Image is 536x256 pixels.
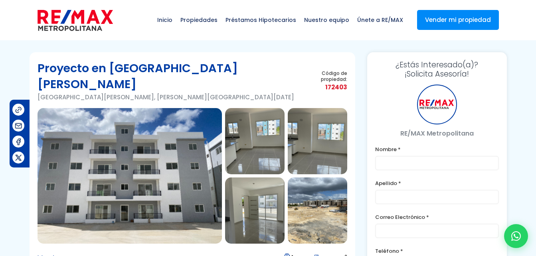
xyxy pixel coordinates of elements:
[417,10,499,30] a: Vender mi propiedad
[38,108,222,244] img: Proyecto en Ciudad Juan Bosch
[14,122,23,130] img: Compartir
[222,8,300,32] span: Préstamos Hipotecarios
[225,177,285,244] img: Proyecto en Ciudad Juan Bosch
[300,8,353,32] span: Nuestro equipo
[375,128,499,138] p: RE/MAX Metropolitana
[375,60,499,69] span: ¿Estás Interesado(a)?
[301,82,347,92] span: 172403
[375,212,499,222] label: Correo Electrónico *
[288,108,347,174] img: Proyecto en Ciudad Juan Bosch
[38,60,301,92] h1: Proyecto en [GEOGRAPHIC_DATA][PERSON_NAME]
[14,154,23,162] img: Compartir
[375,60,499,79] h3: ¡Solicita Asesoría!
[225,108,285,174] img: Proyecto en Ciudad Juan Bosch
[14,106,23,114] img: Compartir
[153,8,176,32] span: Inicio
[417,85,457,124] div: RE/MAX Metropolitana
[375,144,499,154] label: Nombre *
[288,177,347,244] img: Proyecto en Ciudad Juan Bosch
[38,92,301,102] p: [GEOGRAPHIC_DATA][PERSON_NAME], [PERSON_NAME][GEOGRAPHIC_DATA][DATE]
[14,138,23,146] img: Compartir
[375,246,499,256] label: Teléfono *
[375,178,499,188] label: Apellido *
[353,8,407,32] span: Únete a RE/MAX
[301,70,347,82] span: Código de propiedad:
[176,8,222,32] span: Propiedades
